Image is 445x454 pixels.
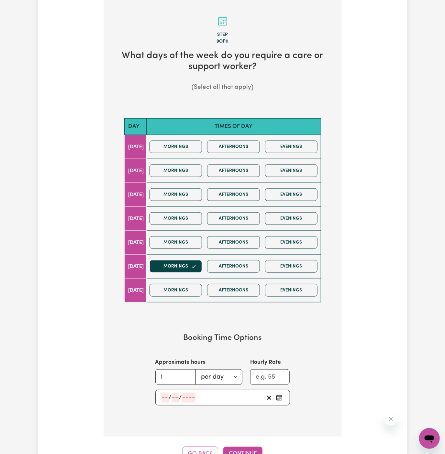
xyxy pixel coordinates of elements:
[207,260,260,273] button: Afternoons
[265,284,318,297] button: Evenings
[150,212,202,225] button: Mornings
[155,369,196,385] input: e.g. 2.5
[169,394,172,401] span: /
[124,231,146,255] td: [DATE]
[265,236,318,249] button: Evenings
[150,260,202,273] button: Mornings
[150,164,202,177] button: Mornings
[124,159,146,183] td: [DATE]
[274,393,284,403] button: Pick an approximate start date
[124,118,146,135] th: Day
[250,369,290,385] input: e.g. 55
[124,333,321,343] h3: Booking Time Options
[172,393,179,403] input: --
[124,279,146,302] td: [DATE]
[265,188,318,201] button: Evenings
[264,393,274,403] button: Clear start date
[114,50,331,73] h2: What days of the week do you require a care or support worker?
[207,141,260,153] button: Afternoons
[150,236,202,249] button: Mornings
[179,394,182,401] span: /
[207,236,260,249] button: Afternoons
[265,260,318,273] button: Evenings
[124,135,146,159] td: [DATE]
[207,284,260,297] button: Afternoons
[207,188,260,201] button: Afternoons
[419,428,440,449] iframe: Button to launch messaging window
[146,118,321,135] th: Times of day
[182,393,195,403] input: ----
[155,358,206,367] label: Approximate hours
[124,183,146,207] td: [DATE]
[124,255,146,279] td: [DATE]
[384,413,397,426] iframe: Close message
[207,164,260,177] button: Afternoons
[265,164,318,177] button: Evenings
[265,212,318,225] button: Evenings
[114,83,331,92] p: (Select all that apply)
[250,358,281,367] label: Hourly Rate
[114,38,331,45] div: 9 of 11
[150,284,202,297] button: Mornings
[4,5,39,10] span: Need any help?
[114,31,331,38] div: Step
[265,141,318,153] button: Evenings
[150,188,202,201] button: Mornings
[161,393,169,403] input: --
[207,212,260,225] button: Afternoons
[124,207,146,231] td: [DATE]
[150,141,202,153] button: Mornings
